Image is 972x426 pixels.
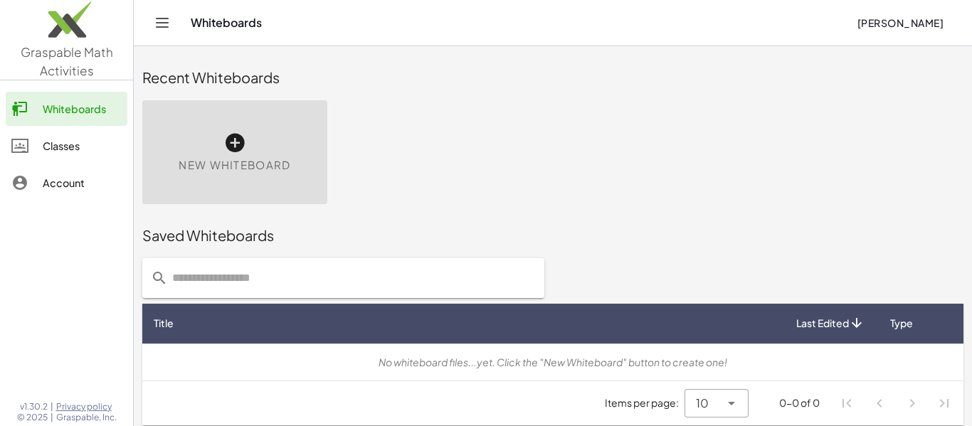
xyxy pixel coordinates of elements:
[154,316,174,331] span: Title
[56,401,117,412] a: Privacy policy
[17,412,48,423] span: © 2025
[857,16,944,29] span: [PERSON_NAME]
[605,395,685,410] span: Items per page:
[154,355,952,370] div: No whiteboard files...yet. Click the "New Whiteboard" button to create one!
[6,166,127,200] a: Account
[56,412,117,423] span: Graspable, Inc.
[6,129,127,163] a: Classes
[142,68,963,87] div: Recent Whiteboards
[43,137,122,154] div: Classes
[845,10,955,36] button: [PERSON_NAME]
[142,225,963,245] div: Saved Whiteboards
[779,395,820,410] div: 0-0 of 0
[151,270,168,287] i: prepended action
[831,387,961,420] nav: Pagination Navigation
[890,316,913,331] span: Type
[20,401,48,412] span: v1.30.2
[6,92,127,126] a: Whiteboards
[51,401,53,412] span: |
[696,395,709,412] span: 10
[21,44,113,78] span: Graspable Math Activities
[43,100,122,117] div: Whiteboards
[151,11,174,34] button: Toggle navigation
[179,157,290,174] span: New Whiteboard
[796,316,849,331] span: Last Edited
[43,174,122,191] div: Account
[51,412,53,423] span: |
